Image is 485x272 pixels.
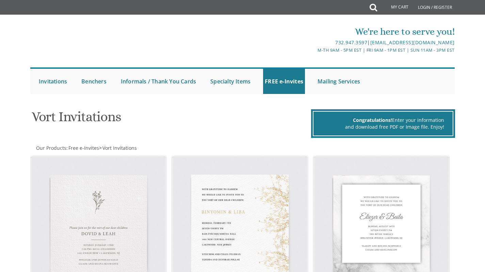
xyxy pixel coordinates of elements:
a: Benchers [80,69,108,94]
a: FREE e-Invites [263,69,305,94]
a: My Cart [376,1,413,14]
div: Enter your information [322,117,444,124]
a: Specialty Items [209,69,252,94]
div: and download free PDF or Image file. Enjoy! [322,124,444,130]
div: M-Th 9am - 5pm EST | Fri 9am - 1pm EST | Sun 11am - 3pm EST [172,47,455,54]
a: Our Products [35,145,66,151]
span: > [99,145,137,151]
a: [EMAIL_ADDRESS][DOMAIN_NAME] [370,39,455,46]
a: Informals / Thank You Cards [119,69,198,94]
a: Invitations [37,69,69,94]
div: We're here to serve you! [172,25,455,38]
a: Vort Invitations [102,145,137,151]
h1: Vort Invitations [32,109,309,129]
a: 732.947.3597 [335,39,367,46]
span: Vort Invitations [102,145,137,151]
a: Free e-Invites [68,145,99,151]
a: Mailing Services [316,69,362,94]
div: | [172,38,455,47]
span: Congratulations! [353,117,392,123]
div: : [30,145,243,151]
